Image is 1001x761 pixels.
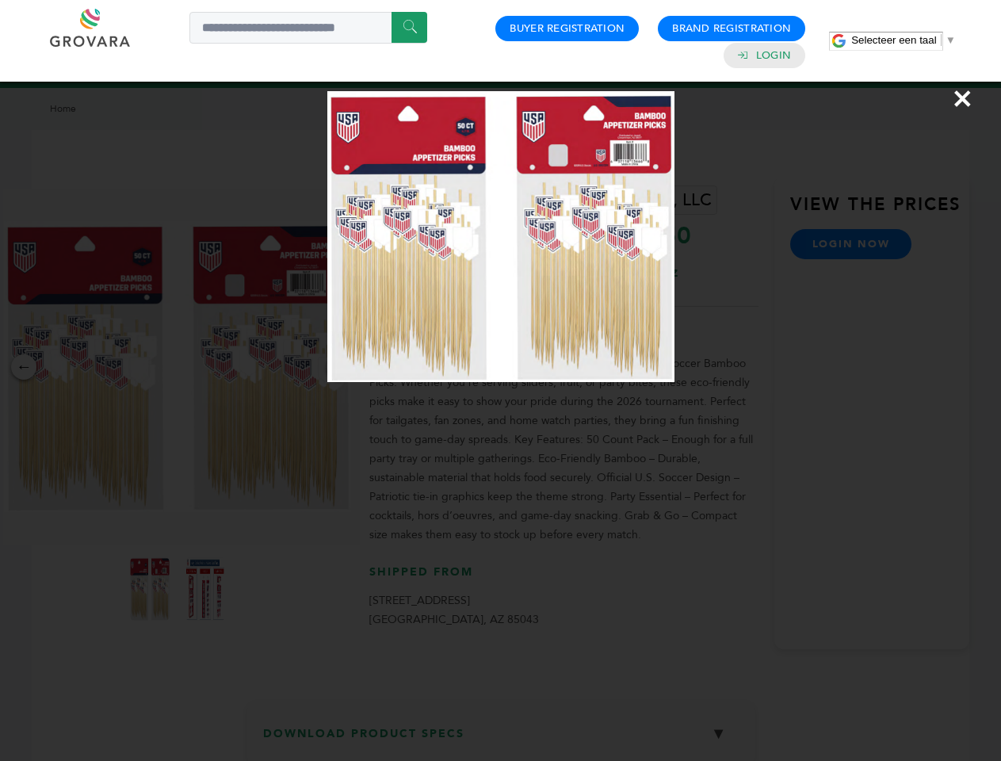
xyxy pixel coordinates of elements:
[941,34,942,46] span: ​
[510,21,625,36] a: Buyer Registration
[946,34,956,46] span: ▼
[851,34,956,46] a: Selecteer een taal​
[952,76,973,120] span: ×
[851,34,936,46] span: Selecteer een taal
[189,12,427,44] input: Search a product or brand...
[327,91,674,382] img: Image Preview
[756,48,791,63] a: Login
[672,21,791,36] a: Brand Registration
